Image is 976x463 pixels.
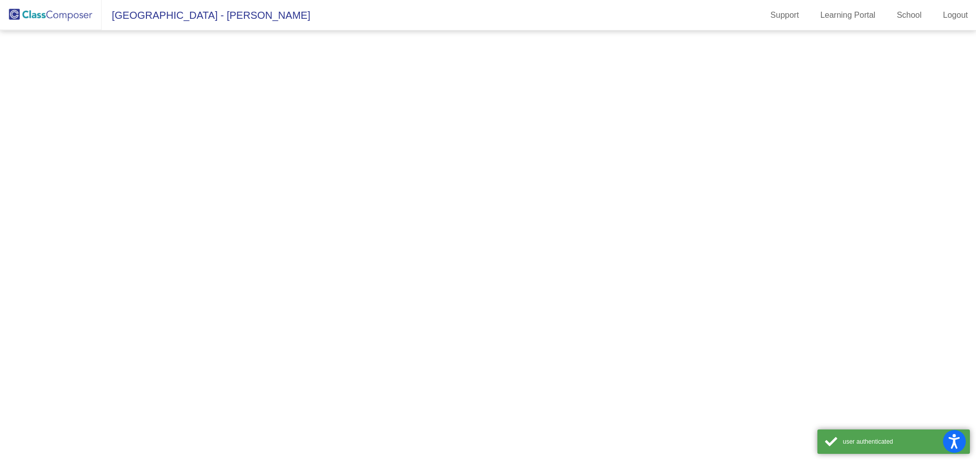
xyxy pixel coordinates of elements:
[889,7,930,23] a: School
[812,7,884,23] a: Learning Portal
[843,437,962,446] div: user authenticated
[762,7,807,23] a: Support
[102,7,310,23] span: [GEOGRAPHIC_DATA] - [PERSON_NAME]
[935,7,976,23] a: Logout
